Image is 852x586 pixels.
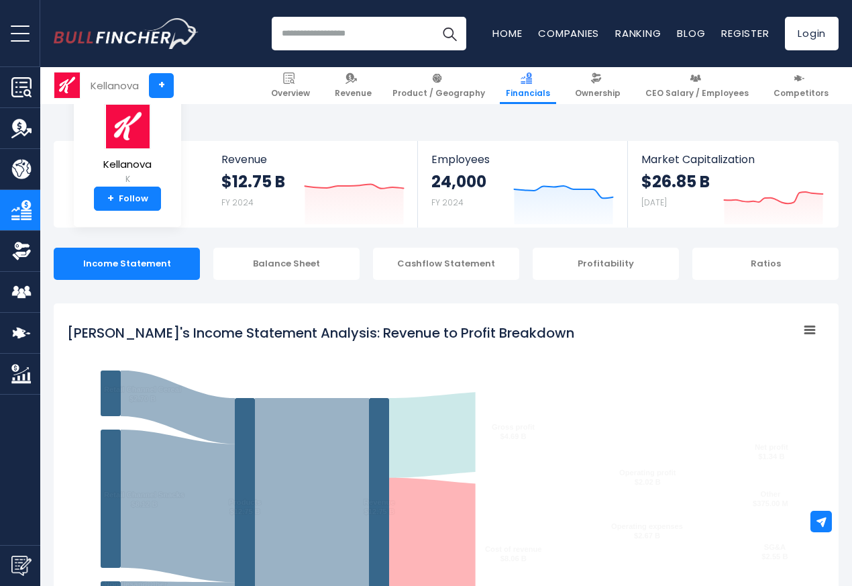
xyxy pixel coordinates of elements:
[103,173,152,185] small: K
[611,522,683,540] text: Operating expenses $2.67 B
[54,248,200,280] div: Income Statement
[641,153,824,166] span: Market Capitalization
[103,103,152,187] a: Kellanova K
[753,490,788,507] text: Other $375.00 M
[208,141,418,228] a: Revenue $12.75 B FY 2024
[67,324,574,342] tspan: [PERSON_NAME]'s Income Statement Analysis: Revenue to Profit Breakdown
[91,78,139,93] div: Kellanova
[569,67,627,104] a: Ownership
[485,545,542,563] text: Cost of revenue $8.06 B
[431,153,613,166] span: Employees
[221,197,254,208] small: FY 2024
[392,88,485,99] span: Product / Geography
[107,193,114,205] strong: +
[221,171,285,192] strong: $12.75 B
[615,26,661,40] a: Ranking
[575,88,621,99] span: Ownership
[418,141,627,228] a: Employees 24,000 FY 2024
[492,423,535,440] text: Gross profit $4.69 B
[492,26,522,40] a: Home
[533,248,679,280] div: Profitability
[433,17,466,50] button: Search
[265,67,316,104] a: Overview
[104,104,151,149] img: K logo
[785,17,839,50] a: Login
[619,469,676,486] text: Operating profit $2.02 B
[229,498,262,516] text: Products $12.75 B
[329,67,378,104] a: Revenue
[104,491,184,508] text: Retail Channel Snacks $8.12 B
[94,187,161,211] a: +Follow
[774,88,829,99] span: Competitors
[54,72,80,98] img: K logo
[641,197,667,208] small: [DATE]
[213,248,360,280] div: Balance Sheet
[221,153,405,166] span: Revenue
[721,26,769,40] a: Register
[335,88,372,99] span: Revenue
[54,18,198,49] a: Go to homepage
[500,67,556,104] a: Financials
[628,141,837,228] a: Market Capitalization $26.85 B [DATE]
[506,88,550,99] span: Financials
[11,241,32,261] img: Ownership
[761,543,788,560] text: SG&A $2.55 B
[677,26,705,40] a: Blog
[431,197,464,208] small: FY 2024
[755,443,788,460] text: Net profit $1.34 B
[767,67,835,104] a: Competitors
[538,26,599,40] a: Companies
[364,498,395,516] text: Revenue $12.75 B
[373,248,519,280] div: Cashflow Statement
[104,385,181,403] text: Retail Channel Cereal $2.70 B
[54,18,199,49] img: Bullfincher logo
[149,73,174,98] a: +
[103,159,152,170] span: Kellanova
[641,171,710,192] strong: $26.85 B
[639,67,755,104] a: CEO Salary / Employees
[645,88,749,99] span: CEO Salary / Employees
[431,171,486,192] strong: 24,000
[271,88,310,99] span: Overview
[692,248,839,280] div: Ratios
[386,67,491,104] a: Product / Geography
